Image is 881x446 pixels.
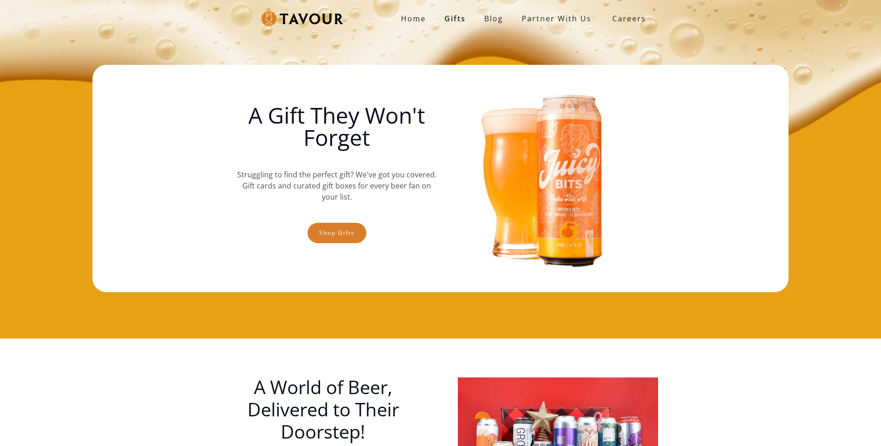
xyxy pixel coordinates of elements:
[392,9,435,28] a: Home
[308,223,366,243] a: Shop gifts
[475,9,512,28] a: Blog
[237,160,437,212] p: Struggling to find the perfect gift? We've got you covered. Gift cards and curated gift boxes for...
[601,6,653,31] a: Careers
[435,9,475,28] a: Gifts
[612,9,646,28] strong: Careers
[237,104,437,149] h1: A Gift They Won't Forget
[401,13,426,24] strong: Home
[223,376,423,443] h1: A World of Beer, Delivered to Their Doorstep!
[512,9,601,28] a: partner with us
